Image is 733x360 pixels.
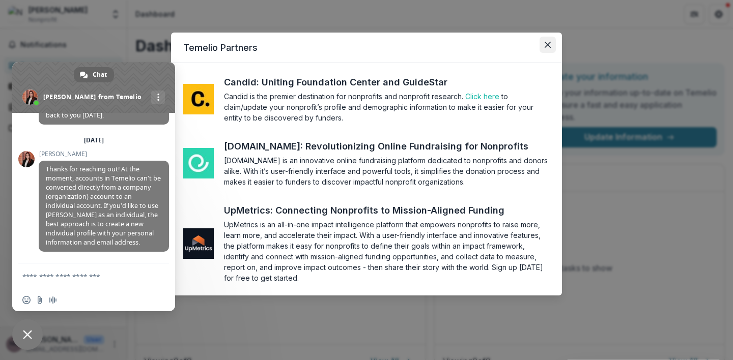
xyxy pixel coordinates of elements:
a: Candid: Uniting Foundation Center and GuideStar [224,75,466,89]
a: Click here [465,92,499,101]
a: UpMetrics: Connecting Nonprofits to Mission-Aligned Funding [224,203,523,217]
span: Insert an emoji [22,296,31,304]
textarea: Compose your message... [22,272,143,281]
div: More channels [151,91,165,104]
div: [DATE] [84,137,104,143]
div: Close chat [12,319,43,350]
span: [PERSON_NAME] [39,151,169,158]
header: Temelio Partners [171,33,562,63]
img: me [183,84,214,114]
span: Chat [93,67,107,82]
div: Chat [74,67,114,82]
section: [DOMAIN_NAME] is an innovative online fundraising platform dedicated to nonprofits and donors ali... [224,155,550,187]
img: me [183,228,214,259]
button: Close [540,37,556,53]
a: [DOMAIN_NAME]: Revolutionizing Online Fundraising for Nonprofits [224,139,547,153]
section: Candid is the premier destination for nonprofits and nonprofit research. to claim/update your non... [224,91,550,123]
span: Send a file [36,296,44,304]
section: UpMetrics is an all-in-one impact intelligence platform that empowers nonprofits to raise more, l... [224,219,550,283]
img: me [183,148,214,178]
span: Thanks for reaching out! At the moment, accounts in Temelio can’t be converted directly from a co... [46,165,161,247]
span: Audio message [49,296,57,304]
